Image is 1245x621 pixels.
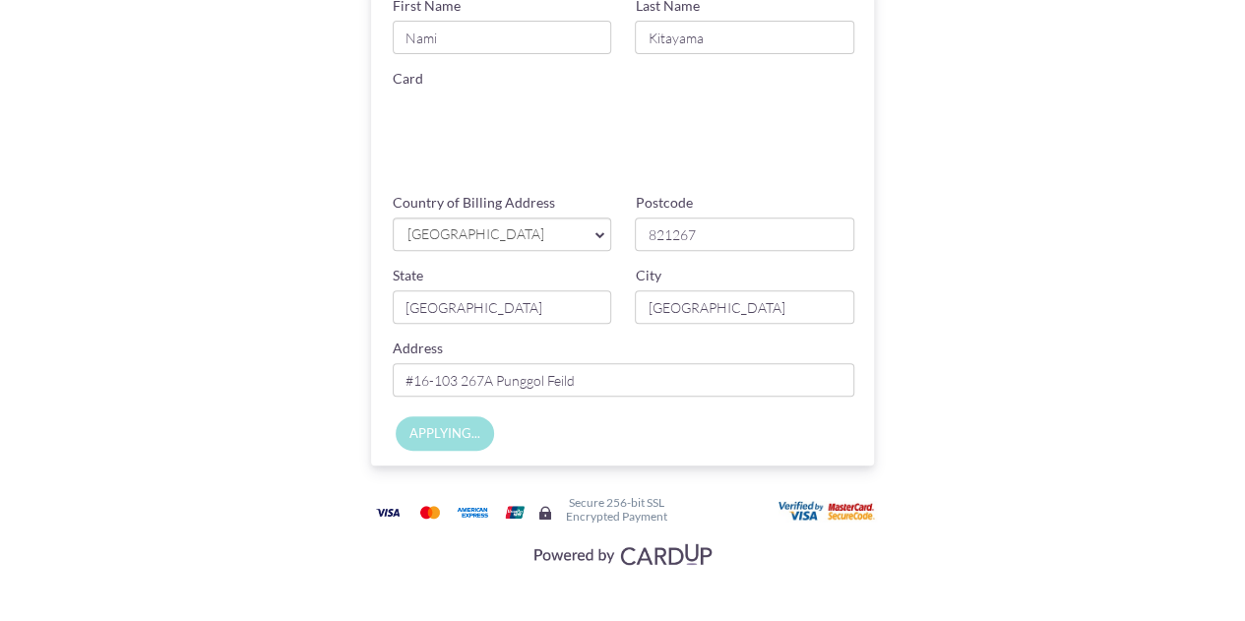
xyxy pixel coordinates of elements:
label: Country of Billing Address [393,193,555,213]
img: Union Pay [495,500,534,525]
img: American Express [453,500,492,525]
label: Card [393,69,423,89]
label: City [635,266,660,285]
img: Secure lock [537,505,553,521]
a: [GEOGRAPHIC_DATA] [393,217,612,251]
label: Postcode [635,193,692,213]
h6: Secure 256-bit SSL Encrypted Payment [566,496,667,522]
iframe: Secure card security code input frame [639,150,862,185]
img: User card [778,501,877,523]
img: Visa [368,500,407,525]
iframe: Secure card expiration date input frame [393,150,616,185]
span: [GEOGRAPHIC_DATA] [405,224,580,245]
label: State [393,266,423,285]
img: Mastercard [410,500,450,525]
img: Visa, Mastercard [524,535,720,572]
label: Address [393,339,443,358]
iframe: Secure card number input frame [393,93,858,129]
